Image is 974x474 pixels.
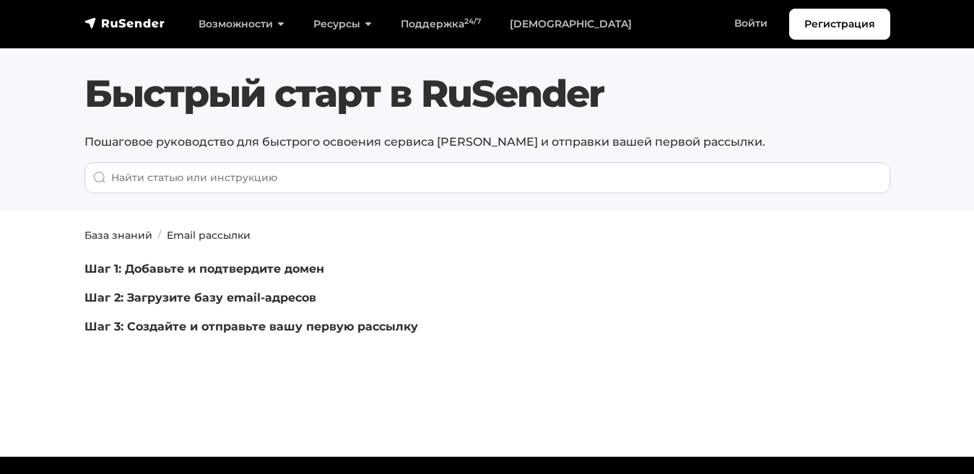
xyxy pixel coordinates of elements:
a: Регистрация [789,9,890,40]
a: Шаг 3: Создайте и отправьте вашу первую рассылку [84,320,418,333]
a: База знаний [84,229,152,242]
a: Email рассылки [167,229,251,242]
a: Шаг 1: Добавьте и подтвердите домен [84,262,324,276]
a: Ресурсы [299,9,386,39]
a: Поддержка24/7 [386,9,495,39]
a: Шаг 2: Загрузите базу email-адресов [84,291,316,304]
a: Войти [720,9,782,38]
p: Пошаговое руководство для быстрого освоения сервиса [PERSON_NAME] и отправки вашей первой рассылки. [84,133,890,151]
input: When autocomplete results are available use up and down arrows to review and enter to go to the d... [84,162,890,193]
h1: Быстрый старт в RuSender [84,71,890,116]
nav: breadcrumb [76,228,899,243]
img: Поиск [93,171,106,184]
img: RuSender [84,16,165,30]
a: [DEMOGRAPHIC_DATA] [495,9,646,39]
sup: 24/7 [464,17,481,26]
a: Возможности [184,9,299,39]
